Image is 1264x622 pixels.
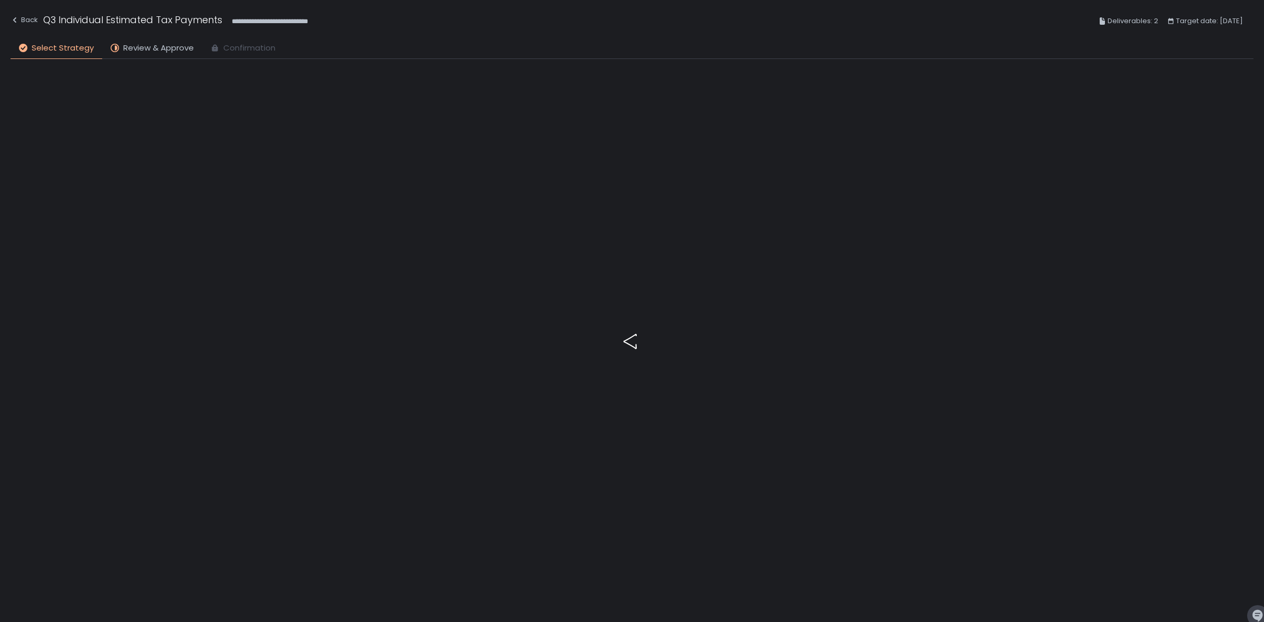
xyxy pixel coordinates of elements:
h1: Q3 Individual Estimated Tax Payments [43,13,222,27]
span: Select Strategy [32,42,94,54]
button: Back [11,13,38,30]
span: Confirmation [223,42,275,54]
span: Target date: [DATE] [1176,15,1243,27]
span: Deliverables: 2 [1108,15,1158,27]
span: Review & Approve [123,42,194,54]
div: Back [11,14,38,26]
